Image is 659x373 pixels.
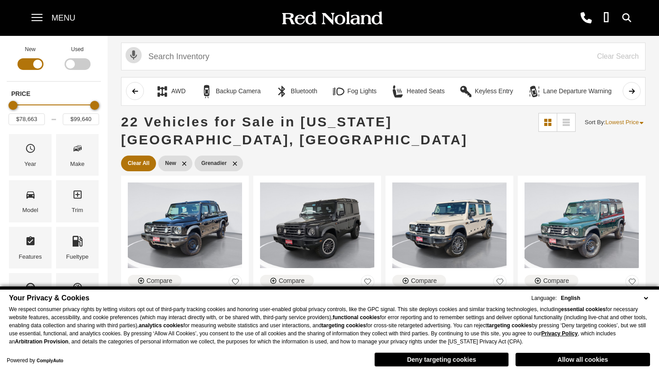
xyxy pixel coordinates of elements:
[25,280,36,298] span: Transmission
[25,234,36,252] span: Features
[391,85,404,98] div: Heated Seats
[156,85,169,98] div: AWD
[195,82,265,101] button: Backup CameraBackup Camera
[347,87,377,95] div: Fog Lights
[147,277,173,285] div: Compare
[525,275,578,286] button: Compare Vehicle
[126,82,144,100] button: scroll left
[128,275,182,286] button: Compare Vehicle
[561,306,606,312] strong: essential cookies
[56,273,99,315] div: MileageMileage
[260,182,374,268] img: 2024 INEOS Grenadier Fieldmaster Edition
[386,82,450,101] button: Heated SeatsHeated Seats
[72,234,83,252] span: Fueltype
[11,90,96,98] h5: Price
[333,314,380,321] strong: functional cookies
[56,134,99,176] div: MakeMake
[543,277,569,285] div: Compare
[9,294,89,302] span: Your Privacy & Cookies
[585,119,605,126] span: Sort By :
[25,187,36,205] span: Model
[72,187,83,205] span: Trim
[321,322,366,329] strong: targeting cookies
[523,82,617,101] button: Lane Departure WarningLane Departure Warning
[72,205,83,215] div: Trim
[625,275,639,292] button: Save Vehicle
[279,277,305,285] div: Compare
[66,252,89,262] div: Fueltype
[7,358,63,364] div: Powered by
[623,82,641,100] button: scroll right
[63,113,99,125] input: Maximum
[9,227,52,269] div: FeaturesFeatures
[327,82,382,101] button: Fog LightsFog Lights
[151,82,191,101] button: AWDAWD
[15,338,68,345] strong: Arbitration Provision
[275,85,289,98] div: Bluetooth
[291,87,317,95] div: Bluetooth
[22,205,38,215] div: Model
[454,82,518,101] button: Keyless EntryKeyless Entry
[72,141,83,159] span: Make
[270,82,322,101] button: BluetoothBluetooth
[525,182,639,268] img: 2025 INEOS Grenadier Wagon
[260,275,314,286] button: Compare Vehicle
[126,47,142,63] svg: Click to toggle on voice search
[9,101,17,110] div: Minimum Price
[9,305,650,346] p: We respect consumer privacy rights by letting visitors opt out of third-party tracking cookies an...
[9,134,52,176] div: YearYear
[70,159,85,169] div: Make
[56,180,99,222] div: TrimTrim
[25,141,36,159] span: Year
[543,87,612,95] div: Lane Departure Warning
[528,85,541,98] div: Lane Departure Warning
[90,101,99,110] div: Maximum Price
[332,85,345,98] div: Fog Lights
[475,87,513,95] div: Keyless Entry
[392,182,507,268] img: 2025 INEOS Grenadier Wagon
[128,158,149,169] span: Clear All
[493,275,507,292] button: Save Vehicle
[9,273,52,315] div: TransmissionTransmission
[201,158,227,169] span: Grenadier
[606,119,639,126] span: Lowest Price
[559,294,650,302] select: Language Select
[459,85,473,98] div: Keyless Entry
[531,295,557,301] div: Language:
[128,182,242,268] img: 2025 INEOS Grenadier Quartermaster
[229,275,242,292] button: Save Vehicle
[9,113,45,125] input: Minimum
[19,252,42,262] div: Features
[139,322,183,329] strong: analytics cookies
[407,87,445,95] div: Heated Seats
[361,275,374,292] button: Save Vehicle
[121,43,646,70] input: Search Inventory
[392,275,446,286] button: Compare Vehicle
[411,277,437,285] div: Compare
[72,280,83,298] span: Mileage
[516,353,650,366] button: Allow all cookies
[24,159,36,169] div: Year
[487,322,532,329] strong: targeting cookies
[541,330,577,337] a: Privacy Policy
[25,45,35,54] label: New
[37,358,63,363] a: ComplyAuto
[121,114,468,147] span: 22 Vehicles for Sale in [US_STATE][GEOGRAPHIC_DATA], [GEOGRAPHIC_DATA]
[171,87,186,95] div: AWD
[200,85,213,98] div: Backup Camera
[7,45,101,81] div: Filter by Vehicle Type
[165,158,176,169] span: New
[9,180,52,222] div: ModelModel
[216,87,260,95] div: Backup Camera
[71,45,83,54] label: Used
[56,227,99,269] div: FueltypeFueltype
[280,11,383,26] img: Red Noland Auto Group
[374,352,509,367] button: Deny targeting cookies
[9,98,99,125] div: Price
